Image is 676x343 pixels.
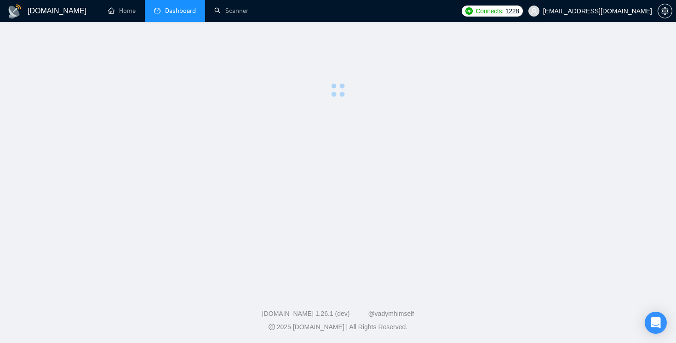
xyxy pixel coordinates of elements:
span: 1228 [505,6,519,16]
span: Dashboard [165,7,196,15]
span: user [531,8,537,14]
span: setting [658,7,672,15]
button: setting [658,4,672,18]
img: logo [7,4,22,19]
a: searchScanner [214,7,248,15]
span: dashboard [154,7,160,14]
a: homeHome [108,7,136,15]
div: Open Intercom Messenger [645,312,667,334]
span: Connects: [475,6,503,16]
span: copyright [269,324,275,330]
img: upwork-logo.png [465,7,473,15]
div: 2025 [DOMAIN_NAME] | All Rights Reserved. [7,322,669,332]
a: [DOMAIN_NAME] 1.26.1 (dev) [262,310,350,317]
a: setting [658,7,672,15]
a: @vadymhimself [368,310,414,317]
